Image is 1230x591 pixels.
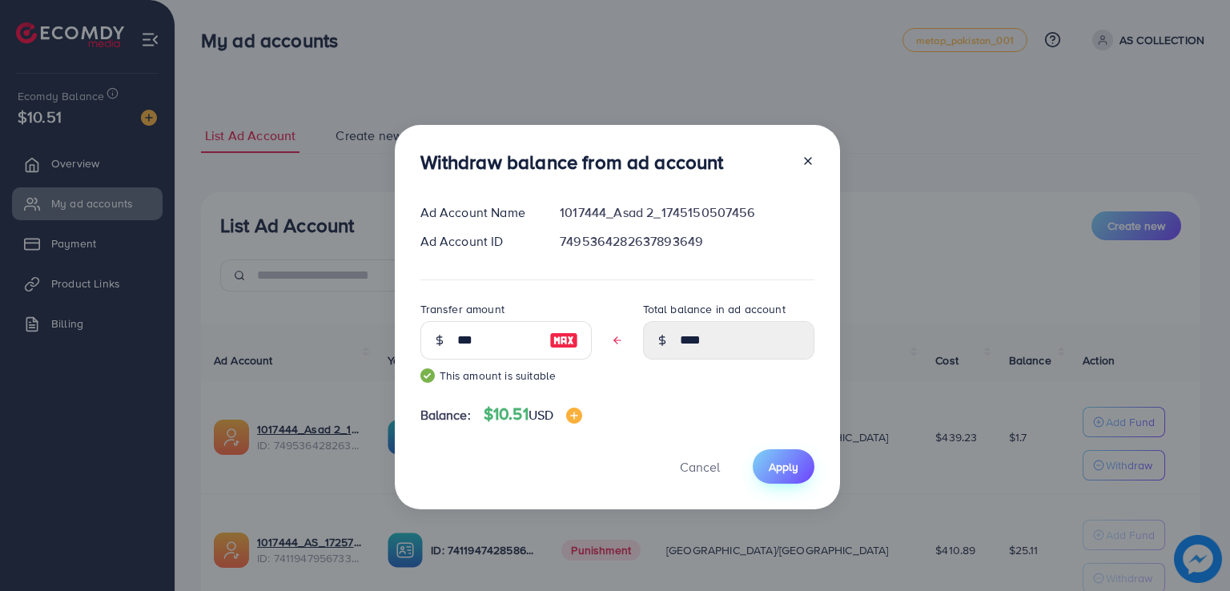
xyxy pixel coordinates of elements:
[753,449,814,484] button: Apply
[420,368,435,383] img: guide
[420,151,724,174] h3: Withdraw balance from ad account
[643,301,786,317] label: Total balance in ad account
[660,449,740,484] button: Cancel
[547,203,826,222] div: 1017444_Asad 2_1745150507456
[408,203,548,222] div: Ad Account Name
[420,301,504,317] label: Transfer amount
[408,232,548,251] div: Ad Account ID
[547,232,826,251] div: 7495364282637893649
[529,406,553,424] span: USD
[420,406,471,424] span: Balance:
[769,459,798,475] span: Apply
[680,458,720,476] span: Cancel
[484,404,582,424] h4: $10.51
[420,368,592,384] small: This amount is suitable
[566,408,582,424] img: image
[549,331,578,350] img: image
